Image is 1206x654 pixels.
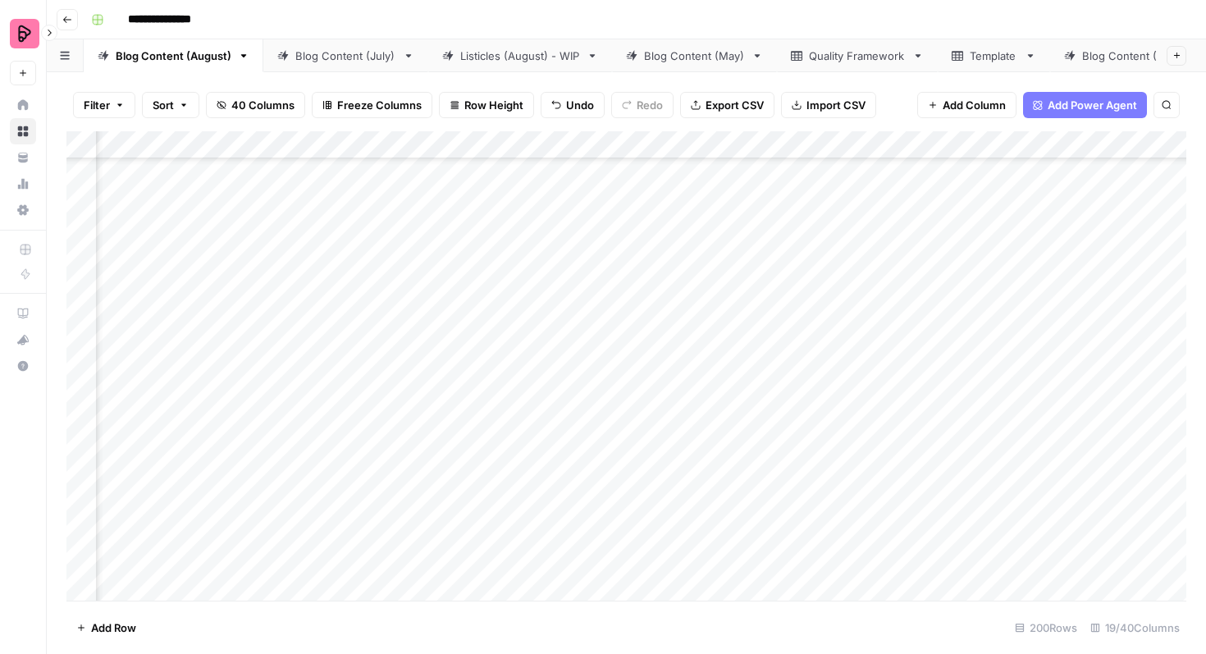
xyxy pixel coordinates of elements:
div: Template [970,48,1018,64]
button: Workspace: Preply [10,13,36,54]
a: Browse [10,118,36,144]
span: 40 Columns [231,97,295,113]
button: Row Height [439,92,534,118]
img: Preply Logo [10,19,39,48]
div: Quality Framework [809,48,906,64]
span: Add Row [91,620,136,636]
span: Undo [566,97,594,113]
span: Redo [637,97,663,113]
a: Settings [10,197,36,223]
button: Undo [541,92,605,118]
button: Sort [142,92,199,118]
button: Add Power Agent [1023,92,1147,118]
span: Add Column [943,97,1006,113]
a: Listicles (August) - WIP [428,39,612,72]
button: Filter [73,92,135,118]
div: Blog Content (May) [644,48,745,64]
a: Quality Framework [777,39,938,72]
div: What's new? [11,327,35,352]
span: Row Height [464,97,523,113]
button: Help + Support [10,353,36,379]
a: Usage [10,171,36,197]
button: Add Column [917,92,1016,118]
button: 40 Columns [206,92,305,118]
a: Blog Content (May) [612,39,777,72]
button: Redo [611,92,674,118]
div: Listicles (August) - WIP [460,48,580,64]
button: Export CSV [680,92,774,118]
a: Blog Content (August) [84,39,263,72]
span: Export CSV [706,97,764,113]
span: Filter [84,97,110,113]
button: What's new? [10,327,36,353]
a: Your Data [10,144,36,171]
span: Freeze Columns [337,97,422,113]
div: Blog Content (August) [116,48,231,64]
a: Blog Content (July) [263,39,428,72]
div: 200 Rows [1008,615,1084,641]
span: Add Power Agent [1048,97,1137,113]
span: Import CSV [806,97,866,113]
a: Template [938,39,1050,72]
span: Sort [153,97,174,113]
div: Blog Content (July) [295,48,396,64]
a: AirOps Academy [10,300,36,327]
div: 19/40 Columns [1084,615,1186,641]
button: Add Row [66,615,146,641]
a: Home [10,92,36,118]
button: Freeze Columns [312,92,432,118]
div: Blog Content (April) [1082,48,1184,64]
button: Import CSV [781,92,876,118]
